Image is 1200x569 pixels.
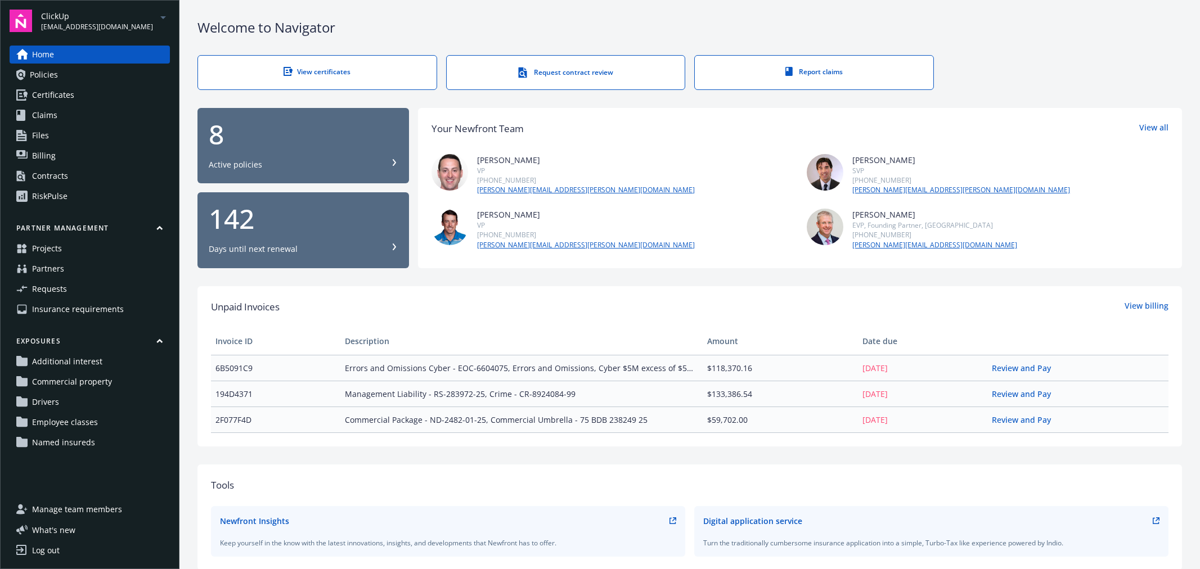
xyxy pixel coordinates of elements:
span: Policies [30,66,58,84]
a: Files [10,127,170,144]
a: [PERSON_NAME][EMAIL_ADDRESS][PERSON_NAME][DOMAIN_NAME] [852,185,1070,195]
td: [DATE] [858,355,987,381]
td: 2F077F4D [211,407,340,432]
div: [PERSON_NAME] [852,209,1017,220]
span: Requests [32,280,67,298]
div: EVP, Founding Partner, [GEOGRAPHIC_DATA] [852,220,1017,230]
div: View certificates [221,67,414,76]
div: [PERSON_NAME] [477,154,695,166]
div: VP [477,220,695,230]
span: ClickUp [41,10,153,22]
a: Commercial property [10,373,170,391]
div: SVP [852,166,1070,175]
a: Employee classes [10,413,170,431]
div: RiskPulse [32,187,68,205]
div: 8 [209,121,398,148]
button: What's new [10,524,93,536]
a: View certificates [197,55,437,90]
span: [EMAIL_ADDRESS][DOMAIN_NAME] [41,22,153,32]
a: Billing [10,147,170,165]
div: Log out [32,541,60,559]
div: Tools [211,478,1168,493]
a: Contracts [10,167,170,185]
div: Report claims [717,67,911,76]
a: View all [1139,121,1168,136]
td: [DATE] [858,381,987,407]
a: Partners [10,260,170,278]
span: Employee classes [32,413,98,431]
a: Certificates [10,86,170,104]
div: Contracts [32,167,68,185]
div: [PHONE_NUMBER] [852,230,1017,240]
button: 8Active policies [197,108,409,184]
a: Additional interest [10,353,170,371]
span: Additional interest [32,353,102,371]
a: Named insureds [10,433,170,451]
div: Days until next renewal [209,243,298,255]
span: Files [32,127,49,144]
button: ClickUp[EMAIL_ADDRESS][DOMAIN_NAME]arrowDropDown [41,10,170,32]
a: RiskPulse [10,187,170,205]
div: [PHONE_NUMBER] [477,175,695,185]
td: [DATE] [858,407,987,432]
a: Report claims [694,55,934,90]
span: Home [32,46,54,64]
span: Insurance requirements [32,300,124,318]
img: photo [807,154,843,191]
div: [PERSON_NAME] [852,154,1070,166]
a: [PERSON_NAME][EMAIL_ADDRESS][DOMAIN_NAME] [852,240,1017,250]
span: What ' s new [32,524,75,536]
a: Projects [10,240,170,258]
span: Certificates [32,86,74,104]
th: Invoice ID [211,328,340,355]
th: Description [340,328,703,355]
a: Manage team members [10,500,170,518]
span: Management Liability - RS-283972-25, Crime - CR-8924084-99 [345,388,698,400]
a: Review and Pay [992,389,1060,399]
th: Date due [858,328,987,355]
div: Keep yourself in the know with the latest innovations, insights, and developments that Newfront h... [220,538,676,548]
a: Drivers [10,393,170,411]
td: 194D4371 [211,381,340,407]
td: 6B5091C9 [211,355,340,381]
td: $59,702.00 [703,407,858,432]
a: Review and Pay [992,414,1060,425]
td: $133,386.54 [703,381,858,407]
span: Named insureds [32,433,95,451]
div: Active policies [209,159,262,170]
a: Request contract review [446,55,686,90]
span: Commercial property [32,373,112,391]
a: Policies [10,66,170,84]
span: Drivers [32,393,59,411]
div: Request contract review [469,67,663,78]
div: 142 [209,205,398,232]
img: photo [807,209,843,245]
img: photo [432,209,468,245]
a: Claims [10,106,170,124]
a: arrowDropDown [156,10,170,24]
span: Manage team members [32,500,122,518]
td: $118,370.16 [703,355,858,381]
a: Insurance requirements [10,300,170,318]
a: Home [10,46,170,64]
span: Claims [32,106,57,124]
img: photo [432,154,468,191]
th: Amount [703,328,858,355]
div: [PERSON_NAME] [477,209,695,220]
a: Requests [10,280,170,298]
button: 142Days until next renewal [197,192,409,268]
div: Welcome to Navigator [197,18,1182,37]
span: Projects [32,240,62,258]
div: Digital application service [703,515,802,527]
div: Turn the traditionally cumbersome insurance application into a simple, Turbo-Tax like experience ... [703,538,1159,548]
a: View billing [1125,300,1168,314]
span: Errors and Omissions Cyber - EOC-6604075, Errors and Omissions, Cyber $5M excess of $5M - XS - XS... [345,362,698,374]
span: Commercial Package - ND-2482-01-25, Commercial Umbrella - 75 BDB 238249 25 [345,414,698,426]
div: VP [477,166,695,175]
div: [PHONE_NUMBER] [852,175,1070,185]
span: Unpaid Invoices [211,300,280,314]
div: [PHONE_NUMBER] [477,230,695,240]
a: Review and Pay [992,363,1060,373]
span: Partners [32,260,64,278]
div: Newfront Insights [220,515,289,527]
